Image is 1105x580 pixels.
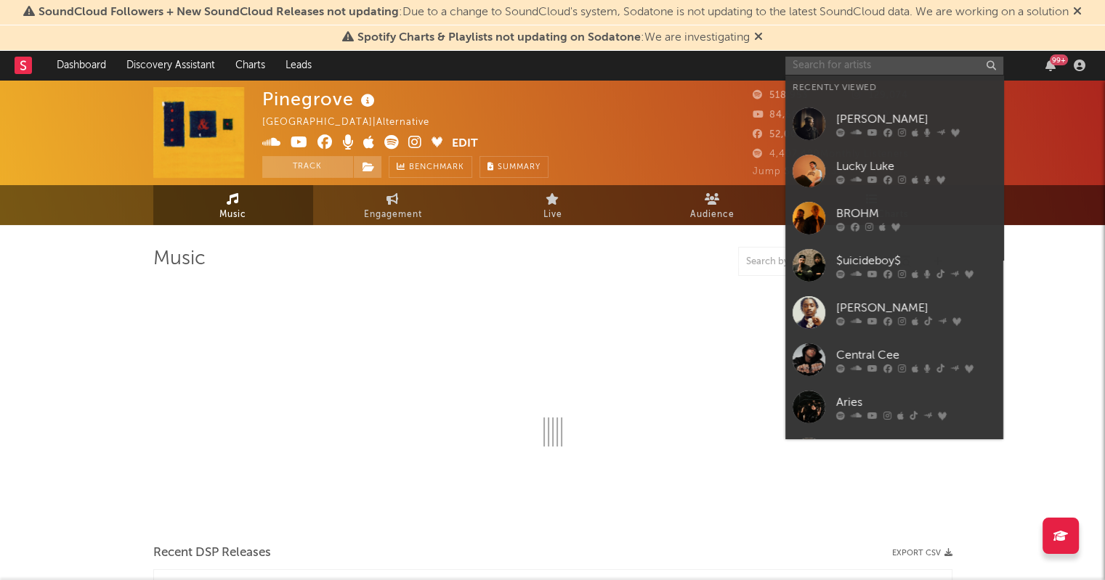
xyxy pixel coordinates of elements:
[836,299,996,316] div: [PERSON_NAME]
[753,91,808,100] span: 518,953
[1050,54,1068,65] div: 99 +
[785,336,1003,383] a: Central Cee
[739,256,892,268] input: Search by song name or URL
[753,110,805,120] span: 84,600
[785,57,1003,75] input: Search for artists
[836,158,996,175] div: Lucky Luke
[690,206,734,224] span: Audience
[753,130,804,139] span: 52,000
[262,156,353,178] button: Track
[452,135,478,153] button: Edit
[357,32,750,44] span: : We are investigating
[219,206,246,224] span: Music
[116,51,225,80] a: Discovery Assistant
[479,156,549,178] button: Summary
[262,114,446,131] div: [GEOGRAPHIC_DATA] | Alternative
[785,242,1003,289] a: $uicideboy$
[225,51,275,80] a: Charts
[785,289,1003,336] a: [PERSON_NAME]
[633,185,793,225] a: Audience
[1073,7,1082,18] span: Dismiss
[275,51,322,80] a: Leads
[753,150,909,159] span: 4,407,489 Monthly Listeners
[836,110,996,128] div: [PERSON_NAME]
[892,549,952,557] button: Export CSV
[785,195,1003,242] a: BROHM
[39,7,399,18] span: SoundCloud Followers + New SoundCloud Releases not updating
[836,346,996,364] div: Central Cee
[754,32,763,44] span: Dismiss
[473,185,633,225] a: Live
[153,185,313,225] a: Music
[1045,60,1056,71] button: 99+
[262,87,379,111] div: Pinegrove
[313,185,473,225] a: Engagement
[364,206,422,224] span: Engagement
[543,206,562,224] span: Live
[836,205,996,222] div: BROHM
[793,79,996,97] div: Recently Viewed
[153,544,271,562] span: Recent DSP Releases
[785,100,1003,147] a: [PERSON_NAME]
[46,51,116,80] a: Dashboard
[753,167,837,176] span: Jump Score: 57.3
[389,156,472,178] a: Benchmark
[836,252,996,269] div: $uicideboy$
[357,32,641,44] span: Spotify Charts & Playlists not updating on Sodatone
[785,147,1003,195] a: Lucky Luke
[498,163,541,171] span: Summary
[785,383,1003,430] a: Aries
[39,7,1069,18] span: : Due to a change to SoundCloud's system, Sodatone is not updating to the latest SoundCloud data....
[409,159,464,176] span: Benchmark
[785,430,1003,478] a: Swedish House Mafia
[836,393,996,411] div: Aries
